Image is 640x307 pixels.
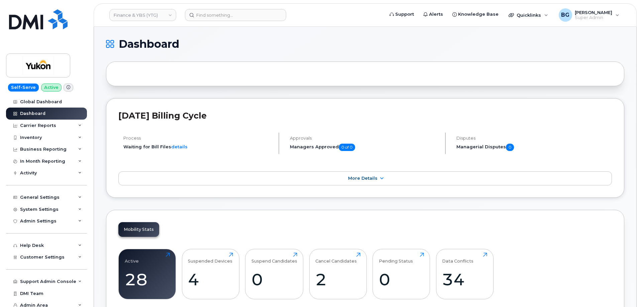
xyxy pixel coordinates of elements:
[123,144,273,150] li: Waiting for Bill Files
[379,253,424,295] a: Pending Status0
[348,176,378,181] span: More Details
[251,270,297,289] div: 0
[251,253,297,295] a: Suspend Candidates0
[251,253,297,264] div: Suspend Candidates
[188,270,233,289] div: 4
[506,144,514,151] span: 0
[379,270,424,289] div: 0
[379,253,413,264] div: Pending Status
[188,253,233,295] a: Suspended Devices4
[123,136,273,141] h4: Process
[188,253,232,264] div: Suspended Devices
[315,253,357,264] div: Cancel Candidates
[456,144,612,151] h5: Managerial Disputes
[456,136,612,141] h4: Disputes
[315,270,360,289] div: 2
[125,253,139,264] div: Active
[442,253,473,264] div: Data Conflicts
[119,39,179,49] span: Dashboard
[339,144,355,151] span: 0 of 0
[290,144,439,151] h5: Managers Approved
[171,144,188,149] a: details
[442,270,487,289] div: 34
[118,111,612,121] h2: [DATE] Billing Cycle
[125,253,170,295] a: Active28
[315,253,360,295] a: Cancel Candidates2
[290,136,439,141] h4: Approvals
[125,270,170,289] div: 28
[442,253,487,295] a: Data Conflicts34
